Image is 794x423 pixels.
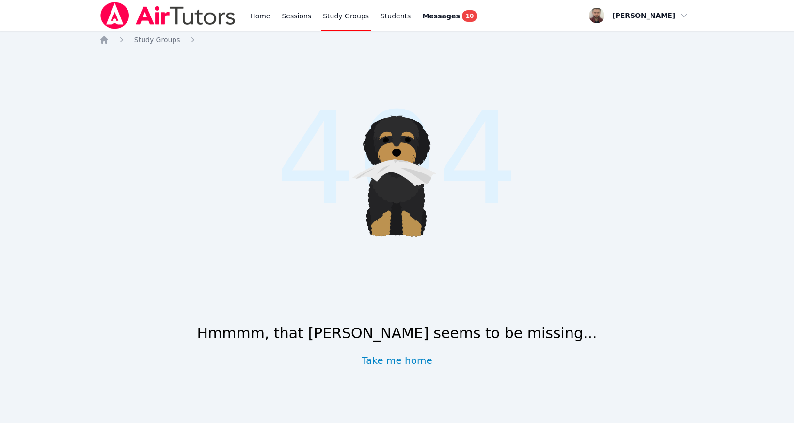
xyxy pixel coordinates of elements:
nav: Breadcrumb [99,35,695,45]
span: Messages [422,11,460,21]
a: Study Groups [134,35,180,45]
span: 404 [276,64,518,254]
a: Take me home [362,354,432,367]
img: Air Tutors [99,2,237,29]
span: 10 [462,10,478,22]
h1: Hmmmm, that [PERSON_NAME] seems to be missing... [197,325,597,342]
span: Study Groups [134,36,180,44]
